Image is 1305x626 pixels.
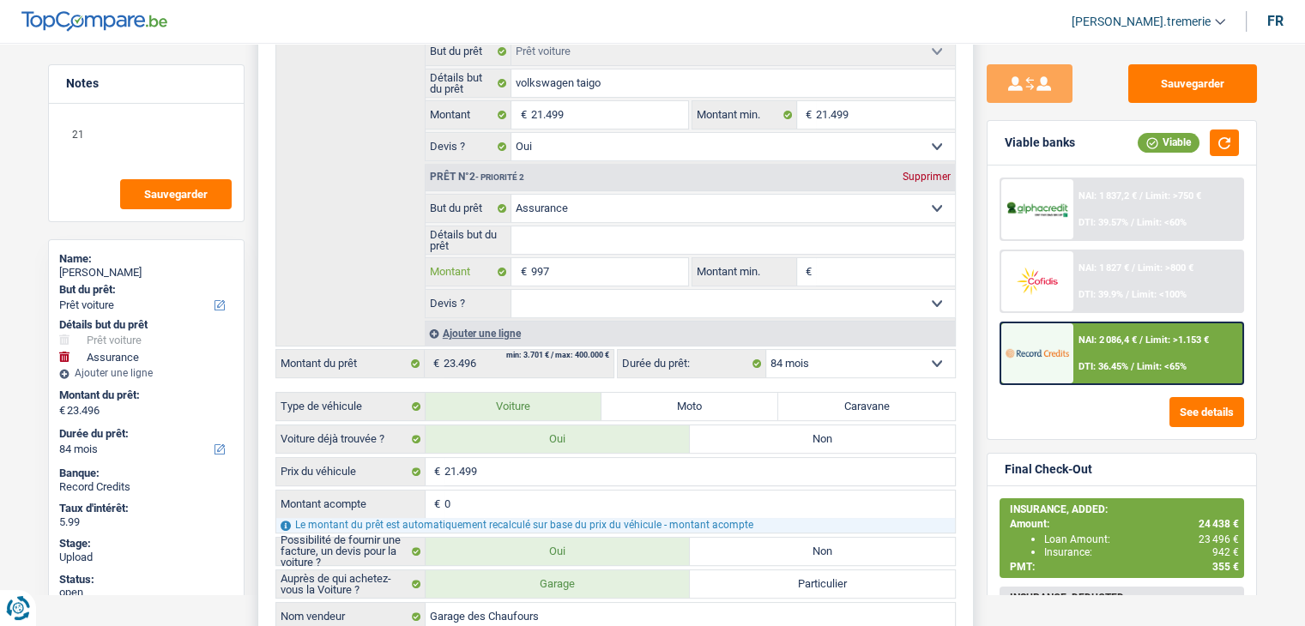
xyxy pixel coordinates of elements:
[59,573,233,587] div: Status:
[1139,334,1143,346] span: /
[426,101,512,129] label: Montant
[426,290,512,317] label: Devis ?
[1078,262,1129,274] span: NAI: 1 827 €
[1145,334,1209,346] span: Limit: >1.153 €
[276,518,955,533] div: Le montant du prêt est automatiquement recalculé sur base du prix du véhicule - montant acompte
[426,538,691,565] label: Oui
[1267,13,1284,29] div: fr
[1078,190,1137,202] span: NAI: 1 837,2 €
[426,570,691,598] label: Garage
[797,258,816,286] span: €
[797,101,816,129] span: €
[59,404,65,418] span: €
[1128,64,1257,103] button: Sauvegarder
[59,266,233,280] div: [PERSON_NAME]
[618,350,766,377] label: Durée du prêt:
[1145,190,1201,202] span: Limit: >750 €
[59,388,230,402] label: Montant du prêt:
[59,537,233,551] div: Stage:
[690,425,955,453] label: Non
[59,515,233,529] div: 5.99
[1078,334,1137,346] span: NAI: 2 086,4 €
[1131,361,1134,372] span: /
[690,538,955,565] label: Non
[511,101,530,129] span: €
[59,318,233,332] div: Détails but du prêt
[59,502,233,515] div: Taux d'intérêt:
[1010,518,1239,530] div: Amount:
[276,393,426,420] label: Type de véhicule
[1132,262,1135,274] span: /
[276,570,426,598] label: Auprès de qui achetez-vous la Voiture ?
[276,425,426,453] label: Voiture déjà trouvée ?
[1006,265,1069,297] img: Cofidis
[426,69,512,97] label: Détails but du prêt
[601,393,778,420] label: Moto
[120,179,232,209] button: Sauvegarder
[1139,190,1143,202] span: /
[1137,361,1187,372] span: Limit: <65%
[1132,289,1187,300] span: Limit: <100%
[692,258,797,286] label: Montant min.
[426,425,691,453] label: Oui
[425,350,444,377] span: €
[66,76,227,91] h5: Notes
[1006,337,1069,369] img: Record Credits
[276,458,426,485] label: Prix du véhicule
[1010,503,1239,515] div: INSURANCE, ADDED:
[1212,546,1239,558] span: 942 €
[1006,200,1069,220] img: AlphaCredit
[1044,533,1239,545] div: Loan Amount:
[144,189,208,200] span: Sauvegarder
[692,101,797,129] label: Montant min.
[59,367,233,379] div: Ajouter une ligne
[1199,518,1239,530] span: 24 438 €
[475,172,524,182] span: - Priorité 2
[426,38,512,65] label: But du prêt
[276,350,425,377] label: Montant du prêt
[1005,135,1075,150] div: Viable banks
[426,491,444,518] span: €
[426,258,512,286] label: Montant
[1058,8,1225,36] a: [PERSON_NAME].tremerie
[1072,15,1211,29] span: [PERSON_NAME].tremerie
[1078,361,1128,372] span: DTI: 36.45%
[1126,289,1129,300] span: /
[1138,133,1199,152] div: Viable
[1010,592,1239,604] div: INSURANCE, DEDUCTED:
[511,258,530,286] span: €
[1078,289,1123,300] span: DTI: 39.9%
[1005,462,1092,477] div: Final Check-Out
[898,172,955,182] div: Supprimer
[426,458,444,485] span: €
[1078,217,1128,228] span: DTI: 39.57%
[425,321,955,346] div: Ajouter une ligne
[1131,217,1134,228] span: /
[1199,533,1239,545] span: 23 496 €
[778,393,955,420] label: Caravane
[426,172,529,183] div: Prêt n°2
[59,283,230,297] label: But du prêt:
[506,352,609,359] div: min: 3.701 € / max: 400.000 €
[59,466,233,480] div: Banque:
[1010,561,1239,573] div: PMT:
[59,551,233,564] div: Upload
[59,586,233,599] div: open
[1212,561,1239,573] span: 355 €
[690,570,955,598] label: Particulier
[1138,262,1193,274] span: Limit: >800 €
[59,480,233,494] div: Record Credits
[276,538,426,565] label: Possibilité de fournir une facture, un devis pour la voiture ?
[21,11,167,32] img: TopCompare Logo
[426,226,512,254] label: Détails but du prêt
[1044,546,1239,558] div: Insurance:
[426,195,512,222] label: But du prêt
[1137,217,1187,228] span: Limit: <60%
[59,252,233,266] div: Name:
[426,133,512,160] label: Devis ?
[426,393,602,420] label: Voiture
[276,491,426,518] label: Montant acompte
[1169,397,1244,427] button: See details
[59,427,230,441] label: Durée du prêt:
